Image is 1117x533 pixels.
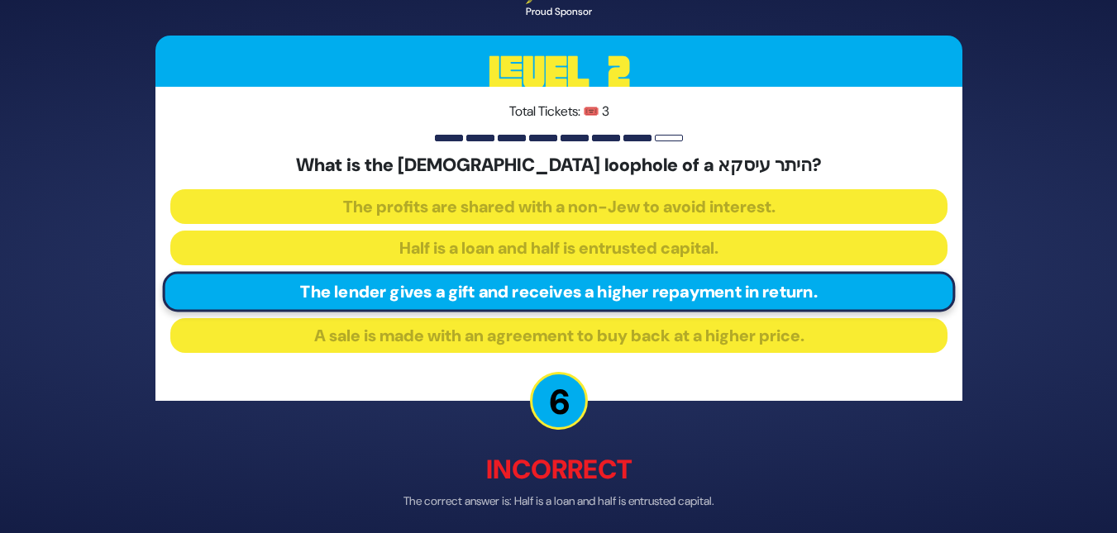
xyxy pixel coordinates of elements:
h5: What is the [DEMOGRAPHIC_DATA] loophole of a היתר עיסקא? [170,155,948,176]
h3: Level 2 [155,36,962,110]
div: Proud Sponsor [526,4,592,19]
button: The profits are shared with a non-Jew to avoid interest. [170,190,948,225]
button: The lender gives a gift and receives a higher repayment in return. [162,272,955,312]
button: Half is a loan and half is entrusted capital. [170,231,948,266]
p: Total Tickets: 🎟️ 3 [170,102,948,121]
button: A sale is made with an agreement to buy back at a higher price. [170,319,948,354]
p: 6 [530,373,588,431]
p: The correct answer is: Half is a loan and half is entrusted capital. [155,493,962,511]
p: Incorrect [155,450,962,490]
